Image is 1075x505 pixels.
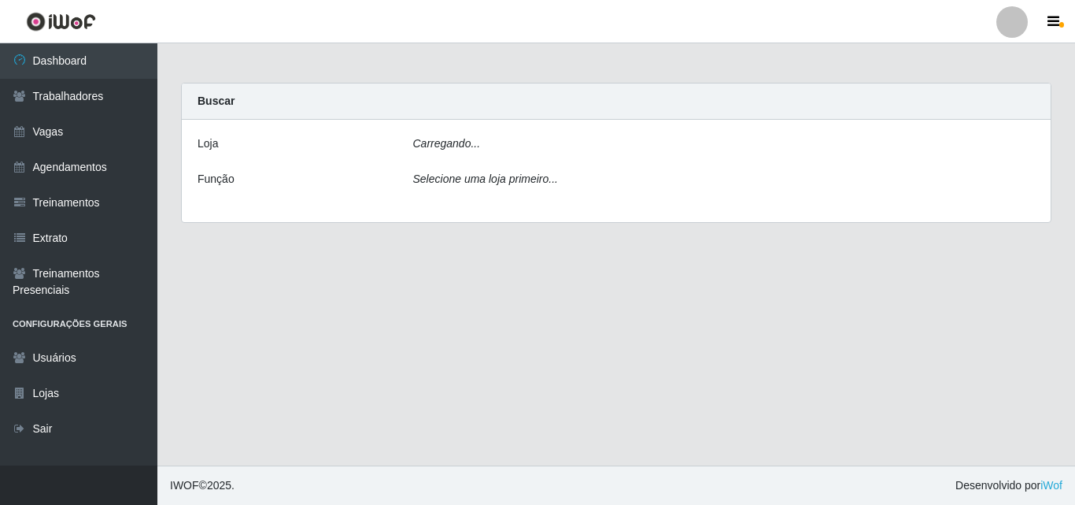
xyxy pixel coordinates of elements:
[26,12,96,32] img: CoreUI Logo
[413,137,481,150] i: Carregando...
[170,479,199,492] span: IWOF
[170,477,235,494] span: © 2025 .
[198,95,235,107] strong: Buscar
[955,477,1062,494] span: Desenvolvido por
[1040,479,1062,492] a: iWof
[198,136,218,152] label: Loja
[413,173,558,185] i: Selecione uma loja primeiro...
[198,171,235,188] label: Função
